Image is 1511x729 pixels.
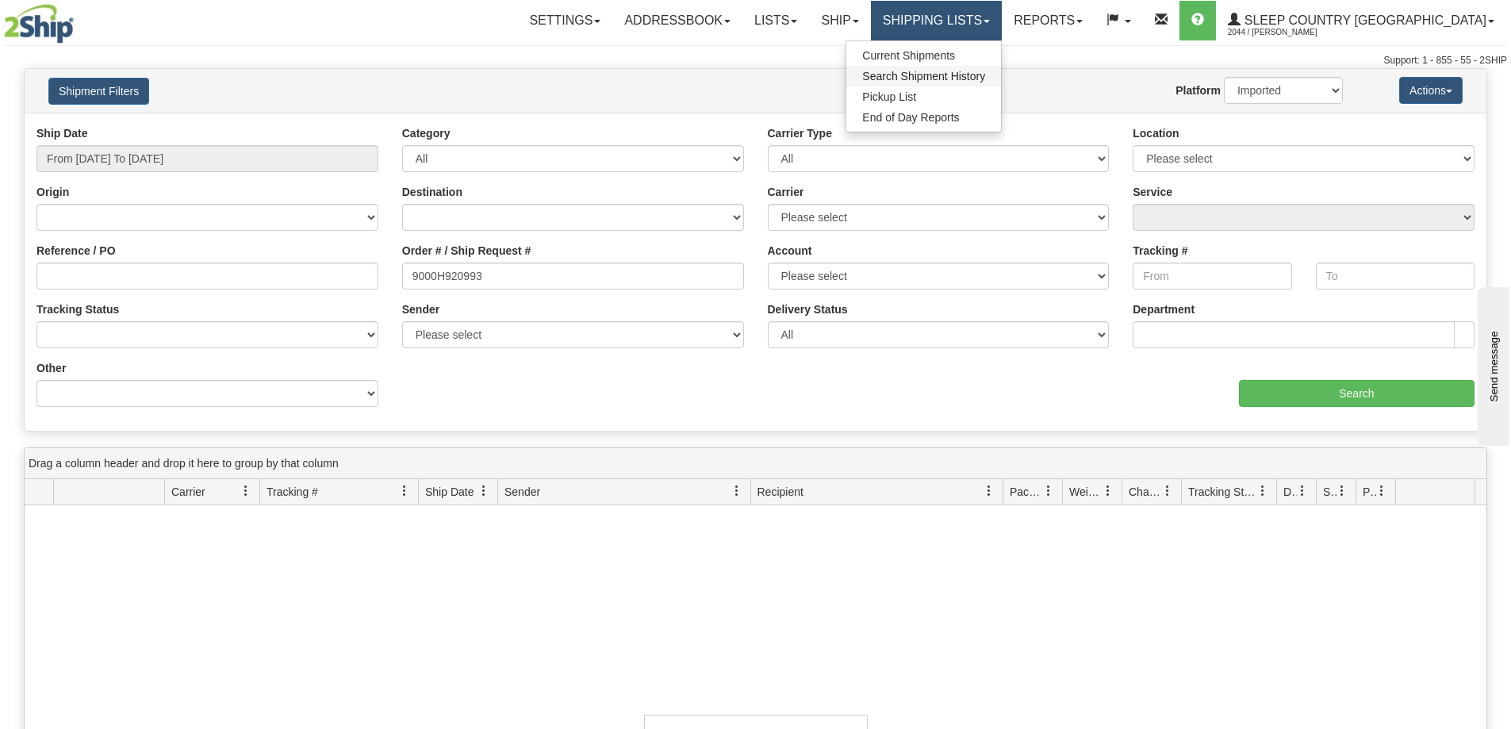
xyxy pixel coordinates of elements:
[4,4,74,44] img: logo2044.jpg
[1323,484,1337,500] span: Shipment Issues
[391,478,418,505] a: Tracking # filter column settings
[768,125,832,141] label: Carrier Type
[402,184,462,200] label: Destination
[723,478,750,505] a: Sender filter column settings
[36,360,66,376] label: Other
[768,243,812,259] label: Account
[12,13,147,25] div: Send message
[612,1,742,40] a: Addressbook
[1175,82,1221,98] label: Platform
[768,184,804,200] label: Carrier
[232,478,259,505] a: Carrier filter column settings
[862,111,959,124] span: End of Day Reports
[1368,478,1395,505] a: Pickup Status filter column settings
[1188,484,1257,500] span: Tracking Status
[1010,484,1043,500] span: Packages
[809,1,870,40] a: Ship
[862,90,916,103] span: Pickup List
[402,301,439,317] label: Sender
[1363,484,1376,500] span: Pickup Status
[1133,184,1172,200] label: Service
[1475,283,1509,445] iframe: chat widget
[976,478,1003,505] a: Recipient filter column settings
[757,484,803,500] span: Recipient
[1002,1,1095,40] a: Reports
[1133,243,1187,259] label: Tracking #
[517,1,612,40] a: Settings
[470,478,497,505] a: Ship Date filter column settings
[1069,484,1103,500] span: Weight
[846,107,1001,128] a: End of Day Reports
[1249,478,1276,505] a: Tracking Status filter column settings
[1316,263,1475,290] input: To
[1154,478,1181,505] a: Charge filter column settings
[871,1,1002,40] a: Shipping lists
[846,86,1001,107] a: Pickup List
[862,49,955,62] span: Current Shipments
[1228,25,1347,40] span: 2044 / [PERSON_NAME]
[402,125,451,141] label: Category
[1133,263,1291,290] input: From
[846,66,1001,86] a: Search Shipment History
[846,45,1001,66] a: Current Shipments
[25,448,1486,479] div: grid grouping header
[36,125,88,141] label: Ship Date
[504,484,540,500] span: Sender
[1133,301,1195,317] label: Department
[402,243,531,259] label: Order # / Ship Request #
[1289,478,1316,505] a: Delivery Status filter column settings
[36,301,119,317] label: Tracking Status
[862,70,985,82] span: Search Shipment History
[36,184,69,200] label: Origin
[425,484,474,500] span: Ship Date
[267,484,318,500] span: Tracking #
[4,54,1507,67] div: Support: 1 - 855 - 55 - 2SHIP
[1329,478,1356,505] a: Shipment Issues filter column settings
[742,1,809,40] a: Lists
[1095,478,1122,505] a: Weight filter column settings
[768,301,848,317] label: Delivery Status
[171,484,205,500] span: Carrier
[1035,478,1062,505] a: Packages filter column settings
[1283,484,1297,500] span: Delivery Status
[1129,484,1162,500] span: Charge
[36,243,116,259] label: Reference / PO
[1399,77,1463,104] button: Actions
[1216,1,1506,40] a: Sleep Country [GEOGRAPHIC_DATA] 2044 / [PERSON_NAME]
[1133,125,1179,141] label: Location
[1239,380,1475,407] input: Search
[1241,13,1486,27] span: Sleep Country [GEOGRAPHIC_DATA]
[48,78,149,105] button: Shipment Filters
